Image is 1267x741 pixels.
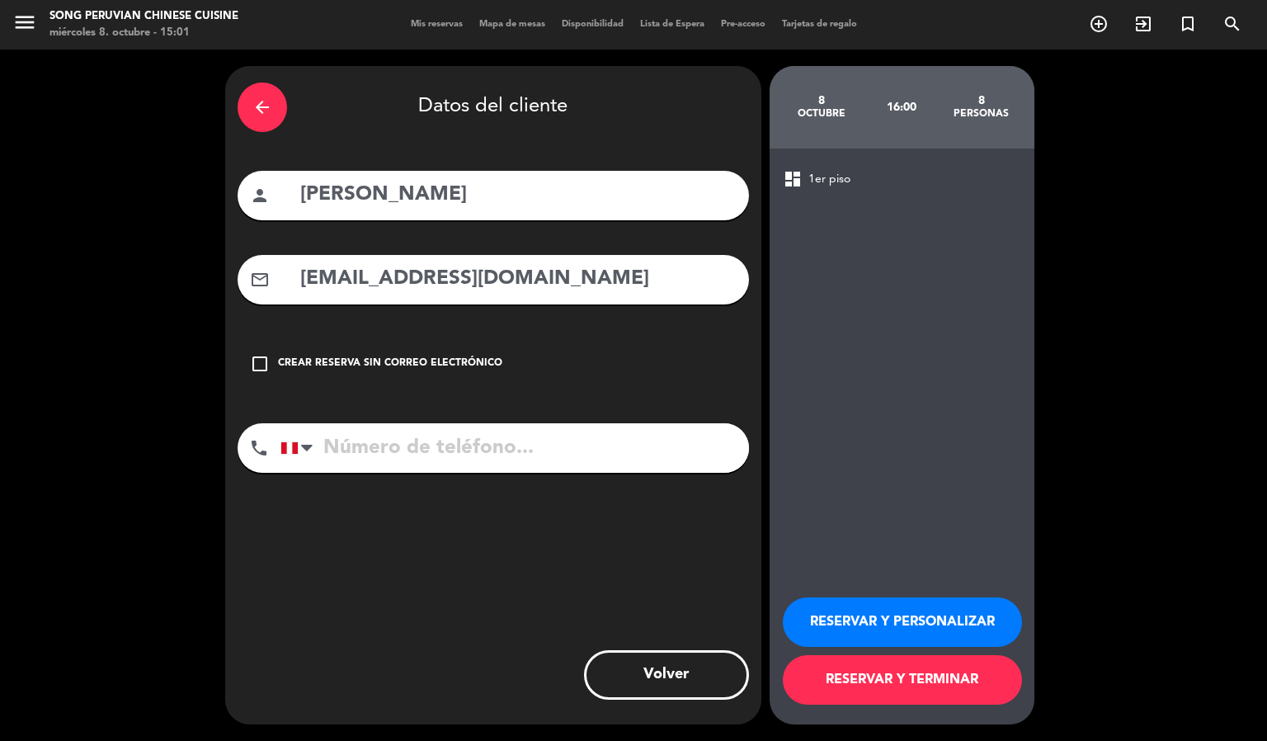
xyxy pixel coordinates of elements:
i: turned_in_not [1178,14,1198,34]
i: person [250,186,270,205]
button: RESERVAR Y PERSONALIZAR [783,597,1022,647]
span: Mis reservas [403,20,471,29]
button: Volver [584,650,749,700]
span: Lista de Espera [632,20,713,29]
i: phone [249,438,269,458]
i: add_circle_outline [1089,14,1109,34]
div: Crear reserva sin correo electrónico [278,356,502,372]
i: check_box_outline_blank [250,354,270,374]
i: mail_outline [250,270,270,290]
span: Mapa de mesas [471,20,553,29]
span: dashboard [783,169,803,189]
div: personas [941,107,1021,120]
button: menu [12,10,37,40]
i: menu [12,10,37,35]
span: Disponibilidad [553,20,632,29]
i: exit_to_app [1133,14,1153,34]
div: Datos del cliente [238,78,749,136]
div: octubre [782,107,862,120]
div: 8 [782,94,862,107]
span: Tarjetas de regalo [774,20,865,29]
div: 8 [941,94,1021,107]
span: 1er piso [808,170,850,189]
i: arrow_back [252,97,272,117]
div: 16:00 [861,78,941,136]
span: Pre-acceso [713,20,774,29]
input: Email del cliente [299,262,737,296]
button: RESERVAR Y TERMINAR [783,655,1022,705]
input: Número de teléfono... [280,423,749,473]
input: Nombre del cliente [299,178,737,212]
i: search [1222,14,1242,34]
div: miércoles 8. octubre - 15:01 [49,25,238,41]
div: Peru (Perú): +51 [281,424,319,472]
div: Song Peruvian Chinese Cuisine [49,8,238,25]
